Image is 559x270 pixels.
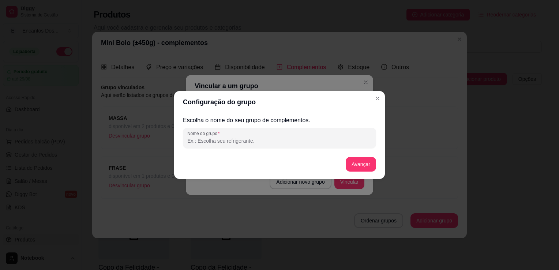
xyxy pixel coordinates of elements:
label: Nome do grupo [187,130,222,136]
input: Nome do grupo [187,137,372,145]
header: Configuração do grupo [174,91,385,113]
button: Avançar [346,157,376,172]
button: Close [372,93,383,104]
h2: Escolha o nome do seu grupo de complementos. [183,116,376,125]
